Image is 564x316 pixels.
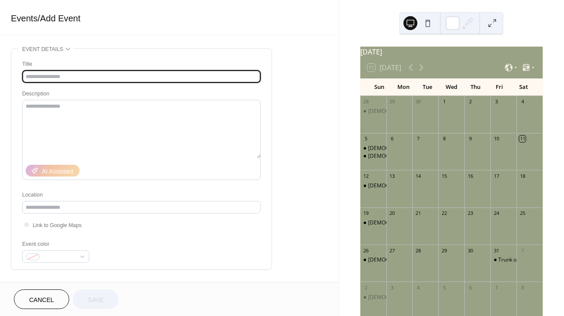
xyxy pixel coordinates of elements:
[440,78,463,96] div: Wed
[415,247,421,254] div: 28
[363,284,369,291] div: 2
[467,247,473,254] div: 30
[368,294,426,301] div: [DEMOGRAPHIC_DATA]
[389,173,396,179] div: 13
[493,99,500,105] div: 3
[360,182,386,190] div: Church
[389,210,396,217] div: 20
[467,210,473,217] div: 23
[415,284,421,291] div: 4
[37,14,80,23] span: / Add Event
[490,256,517,264] div: Trunk or Treat
[11,14,37,23] a: Events
[498,256,533,264] div: Trunk or Treat
[519,247,526,254] div: 1
[22,280,63,289] span: Date and time
[441,210,447,217] div: 22
[368,182,426,190] div: [DEMOGRAPHIC_DATA]
[363,136,369,142] div: 5
[441,99,447,105] div: 1
[389,136,396,142] div: 6
[493,173,500,179] div: 17
[368,219,426,227] div: [DEMOGRAPHIC_DATA]
[22,89,259,99] div: Description
[441,136,447,142] div: 8
[467,284,473,291] div: 6
[389,99,396,105] div: 29
[360,153,386,160] div: Church mission group meeting
[493,284,500,291] div: 7
[363,173,369,179] div: 12
[415,210,421,217] div: 21
[389,284,396,291] div: 3
[363,210,369,217] div: 19
[467,99,473,105] div: 2
[22,45,63,54] span: Event details
[368,145,426,152] div: [DEMOGRAPHIC_DATA]
[467,136,473,142] div: 9
[467,173,473,179] div: 16
[389,247,396,254] div: 27
[493,136,500,142] div: 10
[415,99,421,105] div: 30
[487,78,511,96] div: Fri
[493,247,500,254] div: 31
[368,153,483,160] div: [DEMOGRAPHIC_DATA] mission group meeting
[360,256,386,264] div: Church
[441,284,447,291] div: 5
[33,221,81,230] span: Link to Google Maps
[512,78,536,96] div: Sat
[367,78,391,96] div: Sun
[519,136,526,142] div: 11
[415,78,439,96] div: Tue
[14,289,69,309] button: Cancel
[519,284,526,291] div: 8
[360,219,386,227] div: Church
[22,190,259,200] div: Location
[29,296,54,305] span: Cancel
[363,99,369,105] div: 28
[519,99,526,105] div: 4
[360,294,386,301] div: Church
[441,247,447,254] div: 29
[519,210,526,217] div: 25
[415,173,421,179] div: 14
[360,145,386,152] div: Church
[360,47,543,57] div: [DATE]
[519,173,526,179] div: 18
[441,173,447,179] div: 15
[493,210,500,217] div: 24
[22,60,259,69] div: Title
[391,78,415,96] div: Mon
[415,136,421,142] div: 7
[363,247,369,254] div: 26
[368,108,426,115] div: [DEMOGRAPHIC_DATA]
[360,108,386,115] div: Church
[368,256,426,264] div: [DEMOGRAPHIC_DATA]
[22,240,87,249] div: Event color
[463,78,487,96] div: Thu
